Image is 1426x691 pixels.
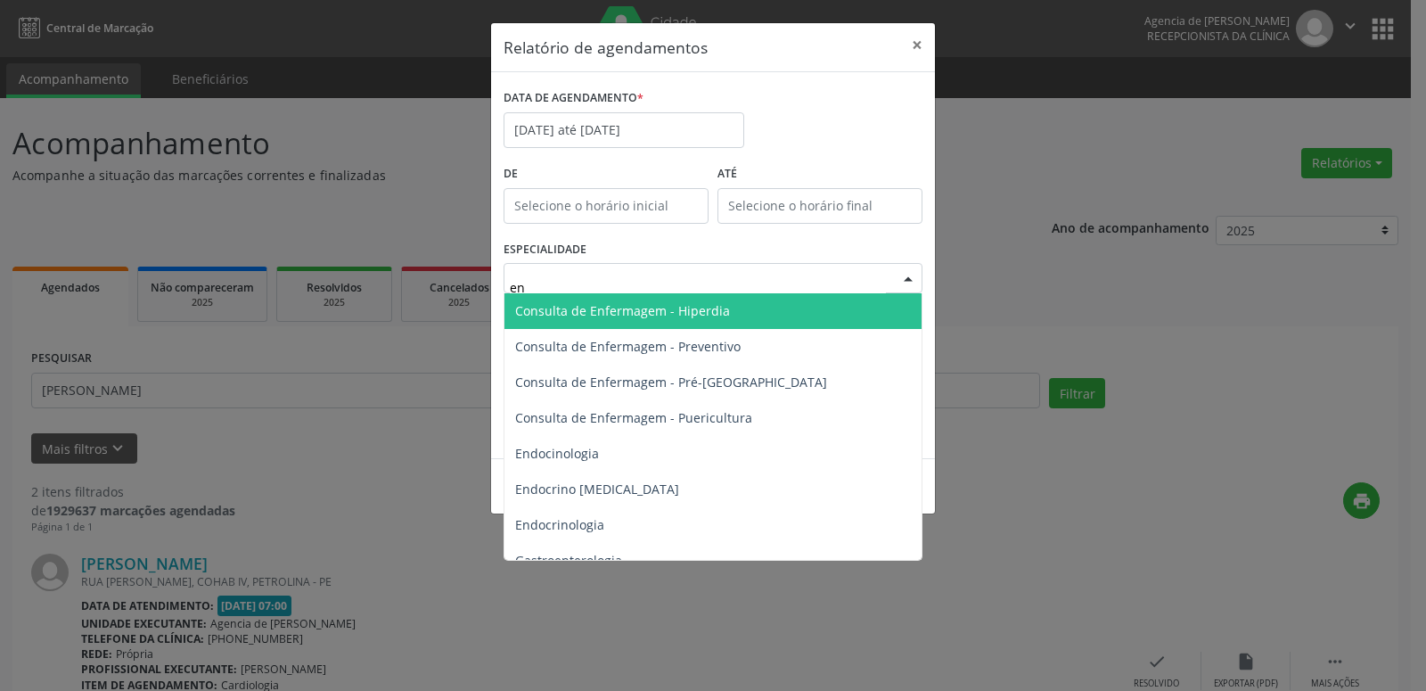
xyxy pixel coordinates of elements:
span: Consulta de Enfermagem - Hiperdia [515,302,730,319]
span: Consulta de Enfermagem - Puericultura [515,409,752,426]
label: ATÉ [717,160,922,188]
input: Selecione o horário final [717,188,922,224]
input: Selecione uma data ou intervalo [504,112,744,148]
label: De [504,160,709,188]
span: Consulta de Enfermagem - Pré-[GEOGRAPHIC_DATA] [515,374,827,391]
span: Endocrinologia [515,516,604,533]
input: Selecione o horário inicial [504,188,709,224]
span: Endocrino [MEDICAL_DATA] [515,481,679,498]
label: DATA DE AGENDAMENTO [504,85,643,112]
button: Close [899,23,935,67]
input: Seleciona uma especialidade [510,269,886,305]
span: Endocinologia [515,445,599,462]
h5: Relatório de agendamentos [504,36,708,59]
label: ESPECIALIDADE [504,236,586,264]
span: Gastroenterologia [515,552,622,569]
span: Consulta de Enfermagem - Preventivo [515,338,741,355]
